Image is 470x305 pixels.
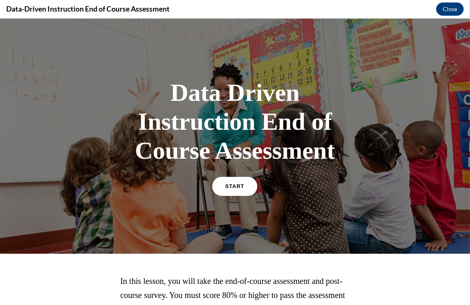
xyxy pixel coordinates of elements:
[225,165,244,171] span: START
[213,158,257,177] a: START
[111,60,359,146] h1: Data Driven Instruction End of Course Assessment
[120,258,345,295] span: In this lesson, you will take the end-of-course assessment and post-course survey. You must score...
[6,4,170,14] h4: Data-Driven Instruction End of Course Assessment
[436,2,464,16] button: Close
